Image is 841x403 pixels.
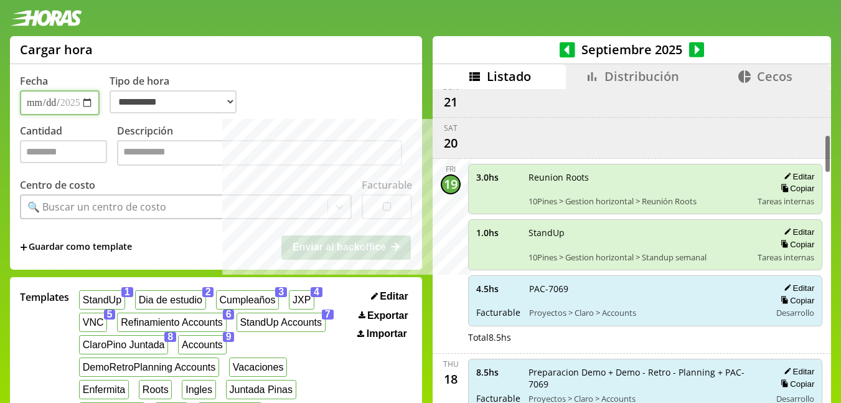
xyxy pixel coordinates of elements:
span: 2 [202,287,214,297]
span: Importar [367,328,407,339]
span: 10Pines > Gestion horizontal > Standup semanal [529,252,749,263]
button: Enfermita [79,380,129,399]
span: Templates [20,290,69,304]
div: 19 [441,174,461,194]
span: Facturable [476,306,520,318]
div: 18 [441,369,461,389]
div: Sat [444,123,458,133]
button: Refinamiento Accounts6 [117,313,226,332]
span: StandUp [529,227,749,239]
span: Septiembre 2025 [575,41,689,58]
label: Facturable [362,178,412,192]
span: PAC-7069 [529,283,762,295]
span: + [20,240,27,254]
span: Proyectos > Claro > Accounts [529,307,762,318]
span: 8.5 hs [476,366,520,378]
div: 🔍 Buscar un centro de costo [27,200,166,214]
button: Editar [780,171,814,182]
span: Reunion Roots [529,171,749,183]
span: 10Pines > Gestion horizontal > Reunión Roots [529,196,749,207]
button: Accounts9 [178,335,226,354]
button: Ingles [182,380,215,399]
button: DemoRetroPlanning Accounts [79,358,219,377]
span: Desarrollo [776,307,814,318]
button: Exportar [355,310,412,322]
div: Fri [446,164,456,174]
span: Listado [487,68,531,85]
span: Tareas internas [758,252,814,263]
span: 3.0 hs [476,171,520,183]
label: Centro de costo [20,178,95,192]
div: 20 [441,133,461,153]
span: 1 [121,287,133,297]
button: JXP4 [289,290,314,310]
div: Thu [443,359,459,369]
select: Tipo de hora [110,90,237,113]
button: Roots [139,380,172,399]
span: Distribución [604,68,679,85]
span: 1.0 hs [476,227,520,239]
div: Total 8.5 hs [468,331,822,343]
button: Editar [780,227,814,237]
button: Editar [780,283,814,293]
label: Tipo de hora [110,74,247,115]
img: logotipo [10,10,82,26]
span: Editar [380,291,408,302]
textarea: Descripción [117,140,402,166]
button: Cumpleaños3 [216,290,279,310]
span: 7 [322,310,334,320]
button: Dia de estudio2 [135,290,206,310]
span: Exportar [367,310,408,321]
span: +Guardar como template [20,240,132,254]
button: Editar [367,290,412,303]
span: 4 [311,287,322,297]
span: Cecos [757,68,792,85]
button: Copiar [777,239,814,250]
button: StandUp Accounts7 [237,313,326,332]
button: Editar [780,366,814,377]
button: Copiar [777,183,814,194]
button: Vacaciones [229,358,287,377]
label: Descripción [117,124,412,169]
button: StandUp1 [79,290,125,310]
span: 4.5 hs [476,283,520,295]
button: Copiar [777,295,814,306]
label: Fecha [20,74,48,88]
button: ClaroPino Juntada8 [79,335,168,354]
span: 5 [104,310,116,320]
h1: Cargar hora [20,41,93,58]
span: Tareas internas [758,196,814,207]
span: 6 [223,310,235,320]
button: Juntada Pinas [226,380,296,399]
label: Cantidad [20,124,117,169]
button: VNC5 [79,313,107,332]
button: Copiar [777,379,814,389]
span: 3 [275,287,287,297]
span: 8 [164,332,176,342]
span: 9 [223,332,235,342]
input: Cantidad [20,140,107,163]
div: 21 [441,92,461,112]
span: Preparacion Demo + Demo - Retro - Planning + PAC-7069 [529,366,762,390]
